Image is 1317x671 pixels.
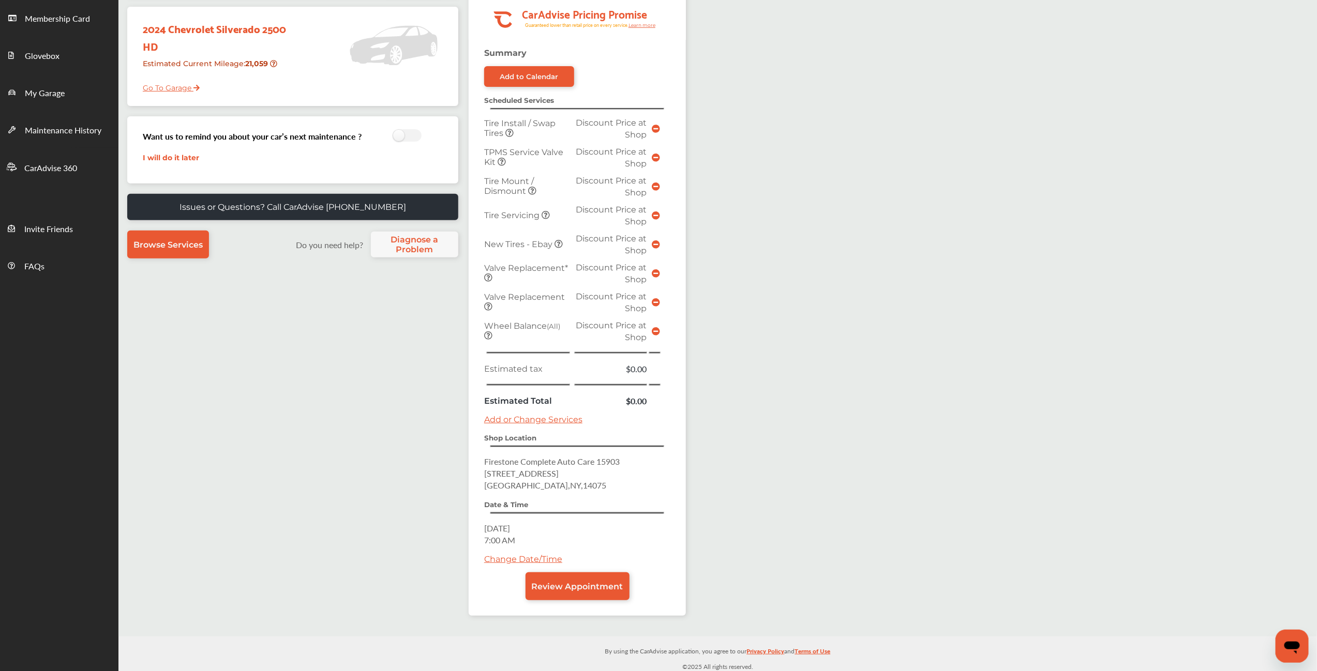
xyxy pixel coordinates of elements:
[484,147,563,167] span: TPMS Service Valve Kit
[371,232,458,257] a: Diagnose a Problem
[576,234,647,255] span: Discount Price at Shop
[576,147,647,169] span: Discount Price at Shop
[526,572,630,600] a: Review Appointment
[628,22,656,28] tspan: Learn more
[127,194,458,220] a: Issues or Questions? Call CarAdvise [PHONE_NUMBER]
[135,55,287,81] div: Estimated Current Mileage :
[484,415,582,424] a: Add or Change Services
[484,263,568,273] span: Valve Replacement*
[547,322,560,330] small: (All)
[484,522,510,534] span: [DATE]
[1,36,118,73] a: Glovebox
[484,321,560,331] span: Wheel Balance
[484,455,620,467] span: Firestone Complete Auto Care 15903
[484,96,554,104] strong: Scheduled Services
[573,392,649,409] td: $0.00
[484,48,527,58] strong: Summary
[576,321,647,342] span: Discount Price at Shop
[376,235,453,254] span: Diagnose a Problem
[484,176,534,196] span: Tire Mount / Dismount
[500,72,559,81] div: Add to Calendar
[484,467,559,479] span: [STREET_ADDRESS]
[24,223,73,236] span: Invite Friends
[484,500,528,509] strong: Date & Time
[291,239,368,251] label: Do you need help?
[1,111,118,148] a: Maintenance History
[747,645,785,661] a: Privacy Policy
[795,645,831,661] a: Terms of Use
[484,554,562,564] a: Change Date/Time
[484,479,606,491] span: [GEOGRAPHIC_DATA] , NY , 14075
[482,360,573,377] td: Estimated tax
[573,360,649,377] td: $0.00
[133,240,203,250] span: Browse Services
[576,176,647,197] span: Discount Price at Shop
[484,239,555,249] span: New Tires - Ebay
[525,22,628,28] tspan: Guaranteed lower than retail price on every service.
[179,202,406,212] p: Issues or Questions? Call CarAdvise [PHONE_NUMBER]
[135,12,287,55] div: 2024 Chevrolet Silverado 2500 HD
[532,582,623,591] span: Review Appointment
[576,263,647,284] span: Discount Price at Shop
[484,210,542,220] span: Tire Servicing
[484,534,515,546] span: 7:00 AM
[25,87,65,100] span: My Garage
[576,118,647,140] span: Discount Price at Shop
[1276,630,1309,663] iframe: Button to launch messaging window
[350,12,438,79] img: placeholder_car.5a1ece94.svg
[484,292,565,302] span: Valve Replacement
[1,73,118,111] a: My Garage
[24,162,77,175] span: CarAdvise 360
[576,205,647,226] span: Discount Price at Shop
[522,4,647,23] tspan: CarAdvise Pricing Promise
[135,75,200,95] a: Go To Garage
[24,260,44,273] span: FAQs
[127,231,209,258] a: Browse Services
[484,118,556,138] span: Tire Install / Swap Tires
[484,434,536,442] strong: Shop Location
[25,50,59,63] span: Glovebox
[143,153,199,162] a: I will do it later
[482,392,573,409] td: Estimated Total
[25,124,101,138] span: Maintenance History
[25,12,90,26] span: Membership Card
[245,59,270,68] strong: 21,059
[143,130,362,142] h3: Want us to remind you about your car’s next maintenance ?
[484,66,574,87] a: Add to Calendar
[576,292,647,313] span: Discount Price at Shop
[118,645,1317,656] p: By using the CarAdvise application, you agree to our and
